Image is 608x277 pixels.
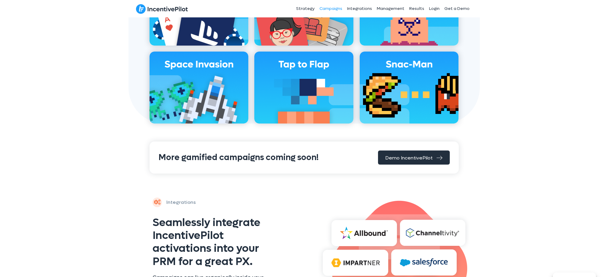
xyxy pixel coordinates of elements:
[136,4,188,14] img: IncentivePilot
[166,198,196,207] p: Integrations
[294,1,317,16] a: Strategy
[150,52,249,124] img: space-Invasion-game-tile-2
[254,52,353,124] img: tap-to-flap-game-tile
[385,155,433,161] span: Demo IncentivePilot
[153,216,260,269] span: Seamlessly integrate IncentivePilot activations into your PRM for a great PX.
[360,52,459,124] img: snac-man-game-tile
[253,1,472,16] nav: Header Menu
[374,1,407,16] a: Management
[317,1,345,16] a: Campaigns
[407,1,427,16] a: Results
[442,1,472,16] a: Get a Demo
[427,1,442,16] a: Login
[378,150,450,165] a: Demo IncentivePilot
[345,1,374,16] a: Integrations
[159,152,319,163] span: More gamified campaigns coming soon!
